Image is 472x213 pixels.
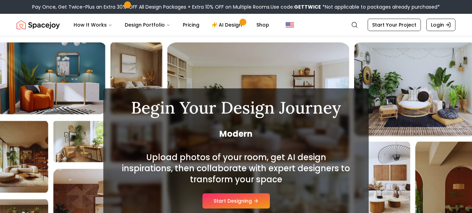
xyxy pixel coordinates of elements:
[206,18,249,32] a: AI Design
[294,3,321,10] b: GETTWICE
[17,18,60,32] img: Spacejoy Logo
[120,152,352,185] h2: Upload photos of your room, get AI design inspirations, then collaborate with expert designers to...
[286,21,294,29] img: United States
[68,18,118,32] button: How It Works
[32,3,440,10] div: Pay Once, Get Twice-Plus an Extra 30% OFF All Design Packages + Extra 10% OFF on Multiple Rooms.
[120,99,352,116] h1: Begin Your Design Journey
[177,18,205,32] a: Pricing
[251,18,275,32] a: Shop
[271,3,321,10] span: Use code:
[120,128,352,139] span: Modern
[368,19,421,31] a: Start Your Project
[17,14,455,36] nav: Global
[17,18,60,32] a: Spacejoy
[202,193,270,209] button: Start Designing
[68,18,275,32] nav: Main
[426,19,455,31] a: Login
[119,18,176,32] button: Design Portfolio
[321,3,440,10] span: *Not applicable to packages already purchased*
